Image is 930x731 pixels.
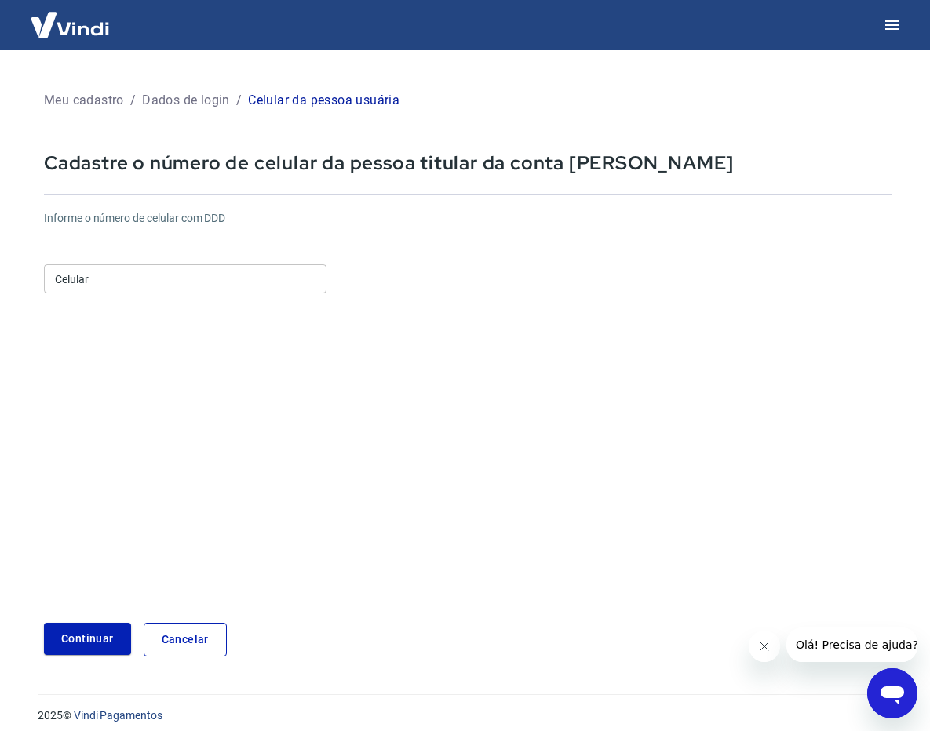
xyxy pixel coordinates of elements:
[44,151,892,175] p: Cadastre o número de celular da pessoa titular da conta [PERSON_NAME]
[44,623,131,655] button: Continuar
[142,91,230,110] p: Dados de login
[44,210,892,227] h6: Informe o número de celular com DDD
[130,91,136,110] p: /
[9,11,132,24] span: Olá! Precisa de ajuda?
[38,707,892,724] p: 2025 ©
[236,91,242,110] p: /
[74,709,162,722] a: Vindi Pagamentos
[44,91,124,110] p: Meu cadastro
[19,1,121,49] img: Vindi
[867,668,917,718] iframe: Botão para abrir a janela de mensagens
[248,91,399,110] p: Celular da pessoa usuária
[144,623,227,656] a: Cancelar
[786,627,917,662] iframe: Mensagem da empresa
[749,631,780,662] iframe: Fechar mensagem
